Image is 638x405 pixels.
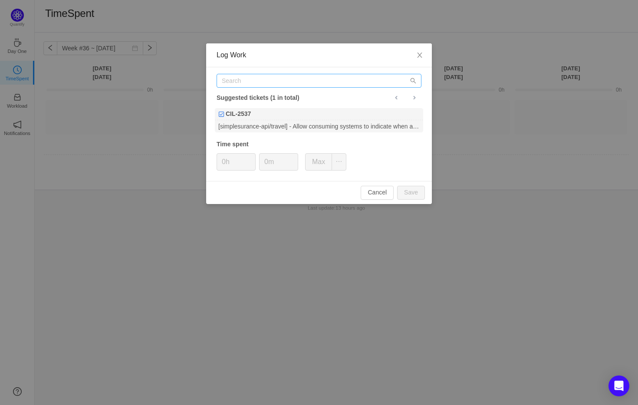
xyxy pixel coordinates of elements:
[217,74,421,88] input: Search
[217,92,421,103] div: Suggested tickets (1 in total)
[608,375,629,396] div: Open Intercom Messenger
[397,186,425,200] button: Save
[416,52,423,59] i: icon: close
[305,153,332,171] button: Max
[361,186,394,200] button: Cancel
[332,153,346,171] button: icon: ellipsis
[410,78,416,84] i: icon: search
[217,50,421,60] div: Log Work
[217,140,421,149] div: Time spent
[215,120,423,132] div: [simplesurance-api/travel] - Allow consuming systems to indicate when a user requested a quote to...
[226,109,251,119] b: CIL-2537
[218,111,224,117] img: Task
[408,43,432,68] button: Close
